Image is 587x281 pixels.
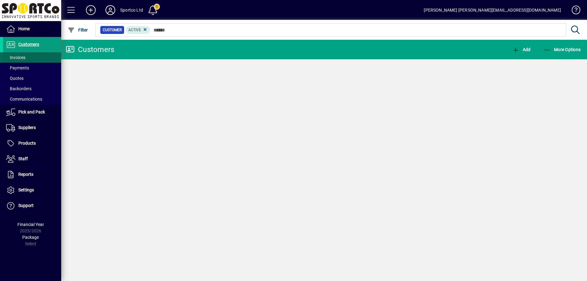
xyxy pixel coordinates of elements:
span: Filter [68,28,88,32]
button: Profile [101,5,120,16]
span: More Options [544,47,581,52]
span: Financial Year [17,222,44,227]
div: Customers [66,45,114,54]
div: [PERSON_NAME] [PERSON_NAME][EMAIL_ADDRESS][DOMAIN_NAME] [424,5,561,15]
span: Payments [6,65,29,70]
a: Communications [3,94,61,104]
a: Payments [3,63,61,73]
span: Customer [103,27,122,33]
a: Quotes [3,73,61,83]
span: Home [18,26,30,31]
a: Suppliers [3,120,61,135]
span: Staff [18,156,28,161]
mat-chip: Activation Status: Active [126,26,150,34]
button: Add [81,5,101,16]
a: Invoices [3,52,61,63]
button: Add [511,44,532,55]
span: Package [22,235,39,240]
a: Backorders [3,83,61,94]
span: Reports [18,172,33,177]
a: Reports [3,167,61,182]
span: Suppliers [18,125,36,130]
span: Support [18,203,34,208]
div: Sportco Ltd [120,5,143,15]
button: Filter [66,24,90,35]
span: Settings [18,187,34,192]
span: Backorders [6,86,31,91]
a: Pick and Pack [3,105,61,120]
span: Pick and Pack [18,109,45,114]
span: Quotes [6,76,24,81]
span: Customers [18,42,39,47]
span: Products [18,141,36,146]
a: Products [3,136,61,151]
button: More Options [542,44,582,55]
a: Staff [3,151,61,167]
a: Home [3,21,61,37]
a: Settings [3,183,61,198]
a: Knowledge Base [567,1,579,21]
span: Invoices [6,55,25,60]
span: Active [128,28,141,32]
a: Support [3,198,61,213]
span: Add [512,47,530,52]
span: Communications [6,97,42,102]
